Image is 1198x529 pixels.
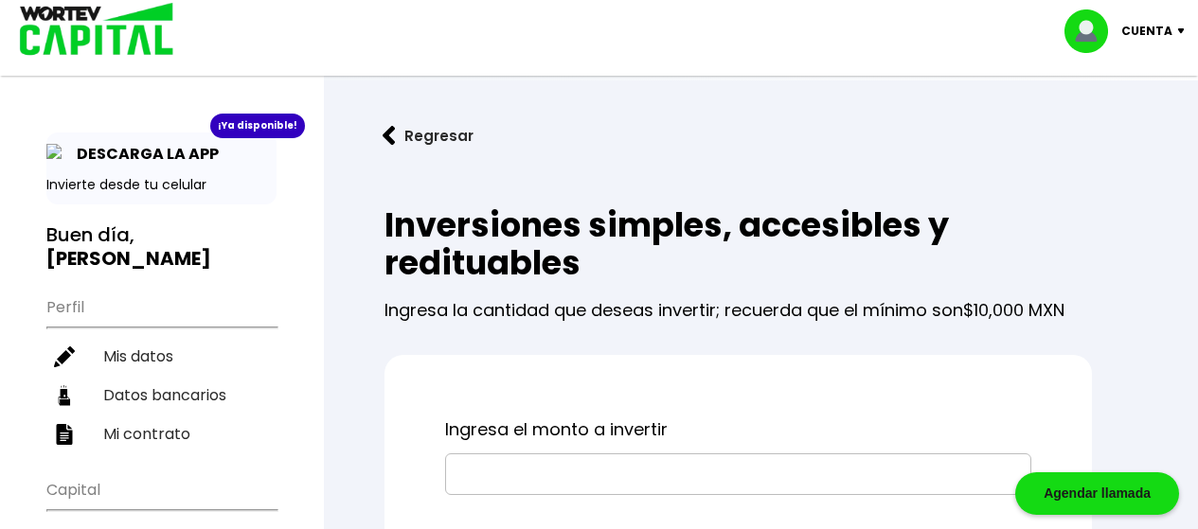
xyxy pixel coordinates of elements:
[210,114,305,138] div: ¡Ya disponible!
[67,142,219,166] p: DESCARGA LA APP
[46,337,277,376] a: Mis datos
[383,126,396,146] img: flecha izquierda
[46,376,277,414] a: Datos bancarios
[1172,28,1198,34] img: icon-down
[354,111,1168,161] a: flecha izquierdaRegresar
[963,298,1064,322] span: $10,000 MXN
[354,111,502,161] button: Regresar
[46,175,277,195] p: Invierte desde tu celular
[54,385,75,406] img: datos-icon.10cf9172.svg
[54,346,75,367] img: editar-icon.952d3147.svg
[1064,9,1121,53] img: profile-image
[46,245,211,272] b: [PERSON_NAME]
[54,424,75,445] img: contrato-icon.f2db500c.svg
[46,144,67,165] img: app-icon
[1015,472,1179,515] div: Agendar llamada
[1121,17,1172,45] p: Cuenta
[46,286,277,453] ul: Perfil
[46,414,277,453] a: Mi contrato
[384,206,1092,282] h2: Inversiones simples, accesibles y redituables
[46,223,277,271] h3: Buen día,
[445,415,1031,444] p: Ingresa el monto a invertir
[384,282,1092,325] p: Ingresa la cantidad que deseas invertir; recuerda que el mínimo son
